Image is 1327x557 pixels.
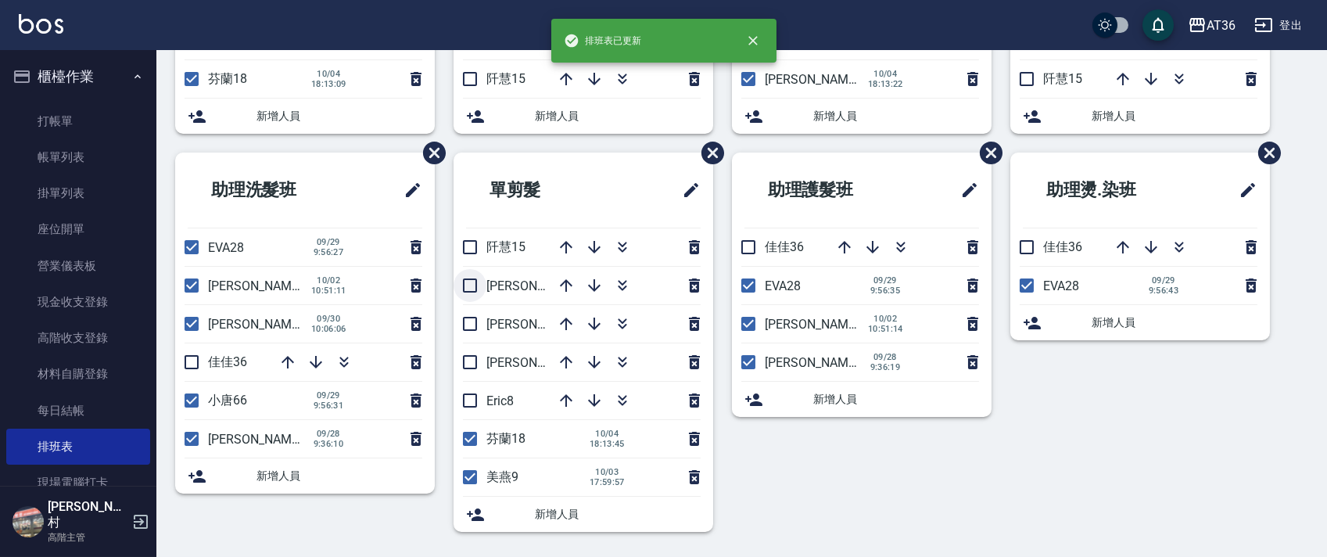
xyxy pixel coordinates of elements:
[311,429,346,439] span: 09/28
[311,79,346,89] span: 18:13:09
[6,56,150,97] button: 櫃檯作業
[486,431,525,446] span: 芬蘭18
[454,99,713,134] div: 新增人員
[1207,16,1236,35] div: AT36
[175,458,435,494] div: 新增人員
[311,286,346,296] span: 10:51:11
[311,237,346,247] span: 09/29
[1023,162,1194,218] h2: 助理燙.染班
[1146,275,1181,286] span: 09/29
[6,139,150,175] a: 帳單列表
[208,354,247,369] span: 佳佳36
[590,477,625,487] span: 17:59:57
[6,320,150,356] a: 高階收支登錄
[868,79,903,89] span: 18:13:22
[765,278,801,293] span: EVA28
[208,432,316,447] span: [PERSON_NAME]58
[1142,9,1174,41] button: save
[311,324,346,334] span: 10:06:06
[1043,239,1082,254] span: 佳佳36
[311,439,346,449] span: 9:36:10
[813,391,979,408] span: 新增人員
[466,162,619,218] h2: 單剪髮
[6,393,150,429] a: 每日結帳
[188,162,357,218] h2: 助理洗髮班
[736,23,770,58] button: close
[48,530,127,544] p: 高階主管
[6,103,150,139] a: 打帳單
[486,317,587,332] span: [PERSON_NAME]6
[1092,314,1257,331] span: 新增人員
[732,382,992,417] div: 新增人員
[868,286,902,296] span: 9:56:35
[486,239,525,254] span: 阡慧15
[868,69,903,79] span: 10/04
[208,71,247,86] span: 芬蘭18
[765,317,873,332] span: [PERSON_NAME]56
[48,499,127,530] h5: [PERSON_NAME]村
[1010,305,1270,340] div: 新增人員
[311,314,346,324] span: 09/30
[486,71,525,86] span: 阡慧15
[311,247,346,257] span: 9:56:27
[19,14,63,34] img: Logo
[1146,286,1181,296] span: 9:56:43
[6,175,150,211] a: 掛單列表
[311,401,346,411] span: 9:56:31
[732,99,992,134] div: 新增人員
[13,506,44,537] img: Person
[1092,108,1257,124] span: 新增人員
[6,284,150,320] a: 現金收支登錄
[765,239,804,254] span: 佳佳36
[868,275,902,286] span: 09/29
[6,211,150,247] a: 座位開單
[1043,71,1082,86] span: 阡慧15
[6,465,150,501] a: 現場電腦打卡
[1010,99,1270,134] div: 新增人員
[411,130,448,176] span: 刪除班表
[744,162,913,218] h2: 助理護髮班
[486,469,518,484] span: 美燕9
[868,314,903,324] span: 10/02
[1182,9,1242,41] button: AT36
[394,171,422,209] span: 修改班表的標題
[1246,130,1283,176] span: 刪除班表
[968,130,1005,176] span: 刪除班表
[951,171,979,209] span: 修改班表的標題
[6,248,150,284] a: 營業儀表板
[486,278,594,293] span: [PERSON_NAME]11
[1248,11,1308,40] button: 登出
[590,429,625,439] span: 10/04
[6,356,150,392] a: 材料自購登錄
[590,467,625,477] span: 10/03
[535,506,701,523] span: 新增人員
[311,275,346,286] span: 10/02
[311,69,346,79] span: 10/04
[690,130,726,176] span: 刪除班表
[256,468,422,484] span: 新增人員
[868,352,902,362] span: 09/28
[1229,171,1257,209] span: 修改班表的標題
[813,108,979,124] span: 新增人員
[208,393,247,408] span: 小唐66
[486,355,594,370] span: [PERSON_NAME]16
[311,390,346,401] span: 09/29
[868,362,902,372] span: 9:36:19
[486,393,514,408] span: Eric8
[6,429,150,465] a: 排班表
[1043,278,1079,293] span: EVA28
[208,278,316,293] span: [PERSON_NAME]56
[765,355,873,370] span: [PERSON_NAME]58
[765,72,873,87] span: [PERSON_NAME]11
[454,497,713,532] div: 新增人員
[590,439,625,449] span: 18:13:45
[535,108,701,124] span: 新增人員
[672,171,701,209] span: 修改班表的標題
[208,317,316,332] span: [PERSON_NAME]55
[868,324,903,334] span: 10:51:14
[564,33,642,49] span: 排班表已更新
[208,240,244,255] span: EVA28
[175,99,435,134] div: 新增人員
[256,108,422,124] span: 新增人員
